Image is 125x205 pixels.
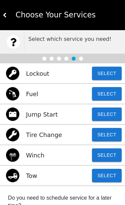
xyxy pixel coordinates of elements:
button: Select [92,148,122,162]
p: Fuel [26,89,38,98]
img: white carat left [3,13,7,17]
button: Select [92,128,122,141]
p: Tow [26,171,37,180]
img: tow icon [6,169,19,182]
p: Select which service you need! [28,35,118,43]
img: flat tire icon [6,128,19,141]
button: Select [92,169,122,182]
img: jump start icon [6,108,19,121]
img: gas icon [6,87,19,100]
p: Winch [26,151,44,160]
img: winch icon [6,148,19,162]
img: lockout icon [6,67,19,80]
button: Select [92,87,122,100]
button: Select [92,67,122,80]
p: Lockout [26,69,49,78]
div: Choose Your Services [7,9,123,21]
img: trx now logo [7,35,20,49]
button: Select [92,108,122,121]
p: Tire Change [26,130,62,139]
p: Jump Start [26,110,58,119]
